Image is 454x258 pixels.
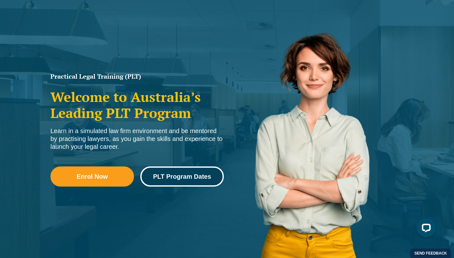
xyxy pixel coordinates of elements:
a: Enrol Now [50,166,134,187]
h2: Welcome to Australia’s Leading PLT Program [50,89,224,121]
div: Learn in a simulated law firm environment and be mentored by practising lawyers, as you gain the ... [50,127,224,151]
span: Enrol Now [77,173,108,180]
h1: Practical Legal Training (PLT) [50,73,224,80]
span: PLT Program Dates [153,173,211,180]
iframe: LiveChat chat widget [412,216,438,242]
a: PLT Program Dates [140,166,224,187]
